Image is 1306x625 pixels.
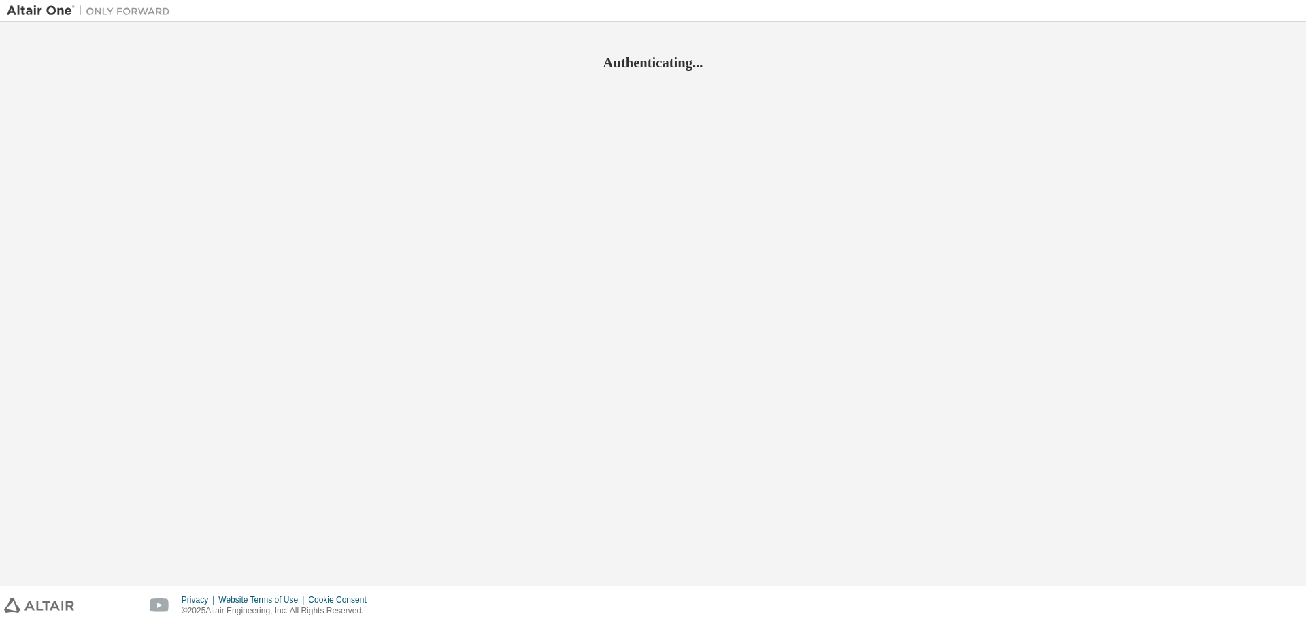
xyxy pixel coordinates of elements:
h2: Authenticating... [7,54,1299,71]
div: Privacy [182,594,218,605]
div: Cookie Consent [308,594,374,605]
div: Website Terms of Use [218,594,308,605]
img: altair_logo.svg [4,598,74,613]
img: youtube.svg [150,598,169,613]
img: Altair One [7,4,177,18]
p: © 2025 Altair Engineering, Inc. All Rights Reserved. [182,605,375,617]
